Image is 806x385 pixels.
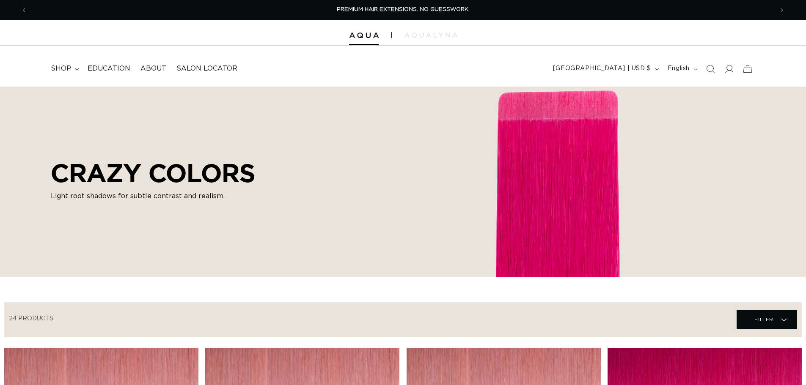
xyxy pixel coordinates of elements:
[135,59,171,78] a: About
[701,60,720,78] summary: Search
[548,61,663,77] button: [GEOGRAPHIC_DATA] | USD $
[773,2,791,18] button: Next announcement
[46,59,83,78] summary: shop
[88,64,130,73] span: Education
[337,7,470,12] span: PREMIUM HAIR EXTENSIONS. NO GUESSWORK.
[668,64,690,73] span: English
[140,64,166,73] span: About
[51,64,71,73] span: shop
[737,310,797,329] summary: Filter
[754,311,773,328] span: Filter
[15,2,33,18] button: Previous announcement
[9,316,53,322] span: 24 products
[349,33,379,38] img: Aqua Hair Extensions
[176,64,237,73] span: Salon Locator
[171,59,242,78] a: Salon Locator
[404,33,457,38] img: aqualyna.com
[51,158,255,188] h2: CRAZY COLORS
[51,191,255,201] p: Light root shadows for subtle contrast and realism.
[663,61,701,77] button: English
[83,59,135,78] a: Education
[553,64,651,73] span: [GEOGRAPHIC_DATA] | USD $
